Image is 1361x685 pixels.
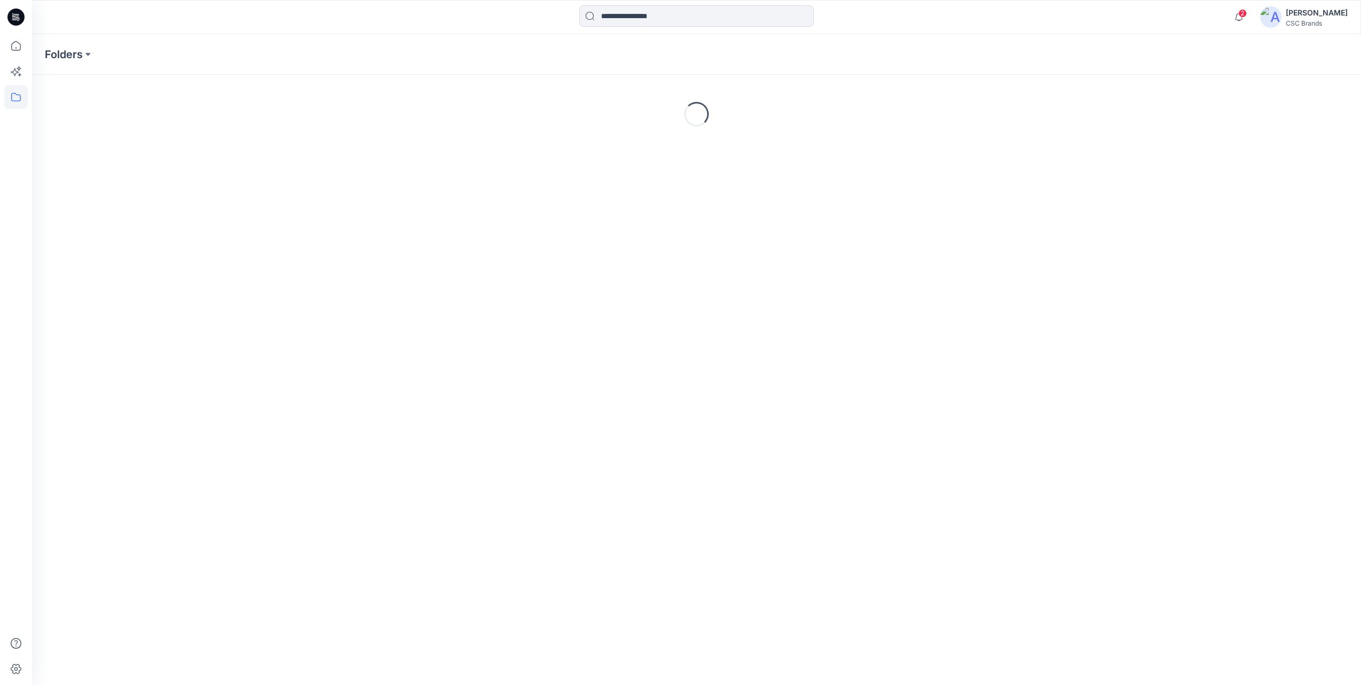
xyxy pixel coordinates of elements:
[1260,6,1282,28] img: avatar
[45,47,83,62] a: Folders
[1286,19,1348,27] div: CSC Brands
[1286,6,1348,19] div: [PERSON_NAME]
[1238,9,1247,18] span: 2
